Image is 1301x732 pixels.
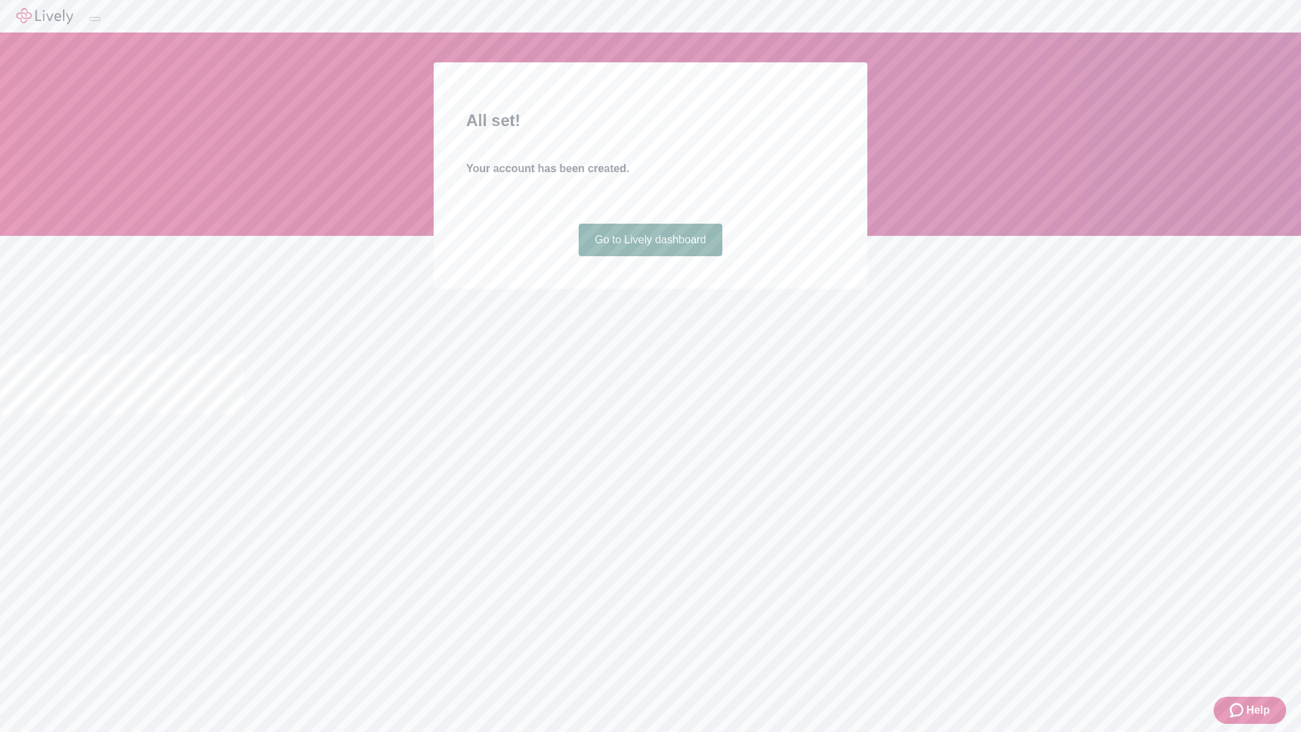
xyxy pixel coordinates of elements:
[1246,702,1270,718] span: Help
[466,161,835,177] h4: Your account has been created.
[579,224,723,256] a: Go to Lively dashboard
[16,8,73,24] img: Lively
[466,108,835,133] h2: All set!
[1214,697,1286,724] button: Zendesk support iconHelp
[1230,702,1246,718] svg: Zendesk support icon
[89,17,100,21] button: Log out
